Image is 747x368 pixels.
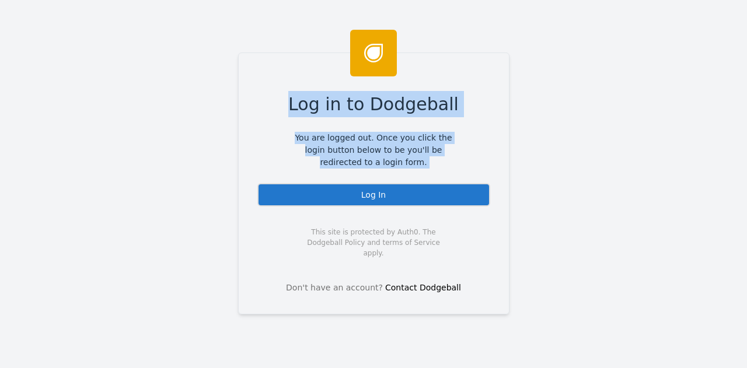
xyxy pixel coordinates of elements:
[385,283,461,292] a: Contact Dodgeball
[297,227,451,258] span: This site is protected by Auth0. The Dodgeball Policy and terms of Service apply.
[257,183,490,206] div: Log In
[286,282,383,294] span: Don't have an account?
[287,132,461,169] span: You are logged out. Once you click the login button below to be you'll be redirected to a login f...
[288,91,459,117] span: Log in to Dodgeball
